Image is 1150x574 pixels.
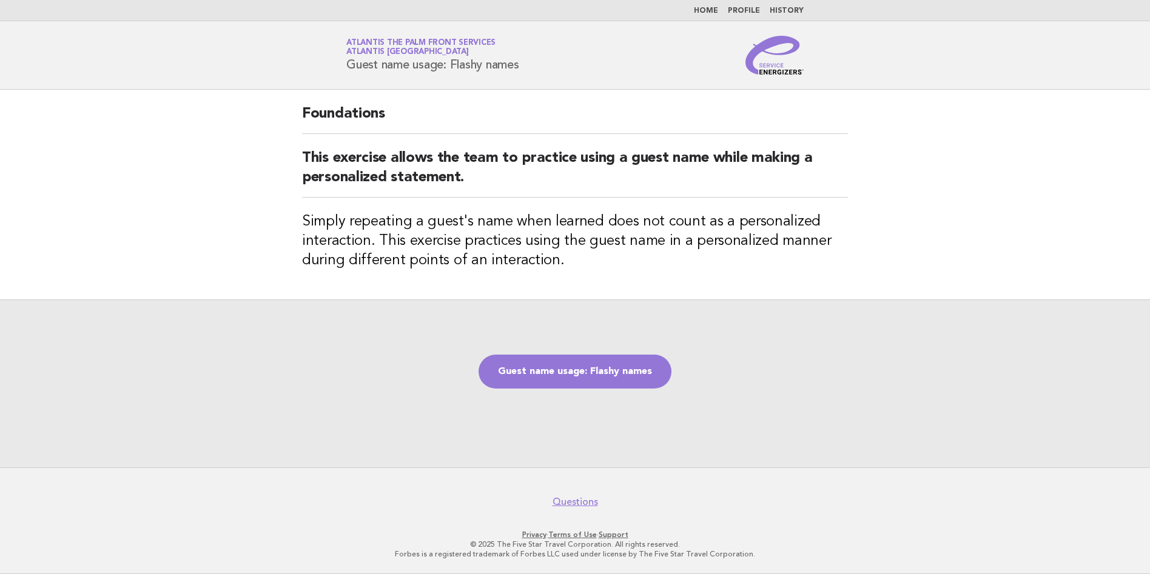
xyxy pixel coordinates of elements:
[745,36,804,75] img: Service Energizers
[548,530,597,539] a: Terms of Use
[346,39,519,71] h1: Guest name usage: Flashy names
[770,7,804,15] a: History
[302,104,848,134] h2: Foundations
[479,355,671,389] a: Guest name usage: Flashy names
[346,39,496,56] a: Atlantis The Palm Front ServicesAtlantis [GEOGRAPHIC_DATA]
[694,7,718,15] a: Home
[553,496,598,508] a: Questions
[302,149,848,198] h2: This exercise allows the team to practice using a guest name while making a personalized statement.
[204,530,946,539] p: · ·
[599,530,628,539] a: Support
[204,549,946,559] p: Forbes is a registered trademark of Forbes LLC used under license by The Five Star Travel Corpora...
[302,212,848,270] h3: Simply repeating a guest's name when learned does not count as a personalized interaction. This e...
[346,48,469,56] span: Atlantis [GEOGRAPHIC_DATA]
[522,530,546,539] a: Privacy
[728,7,760,15] a: Profile
[204,539,946,549] p: © 2025 The Five Star Travel Corporation. All rights reserved.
